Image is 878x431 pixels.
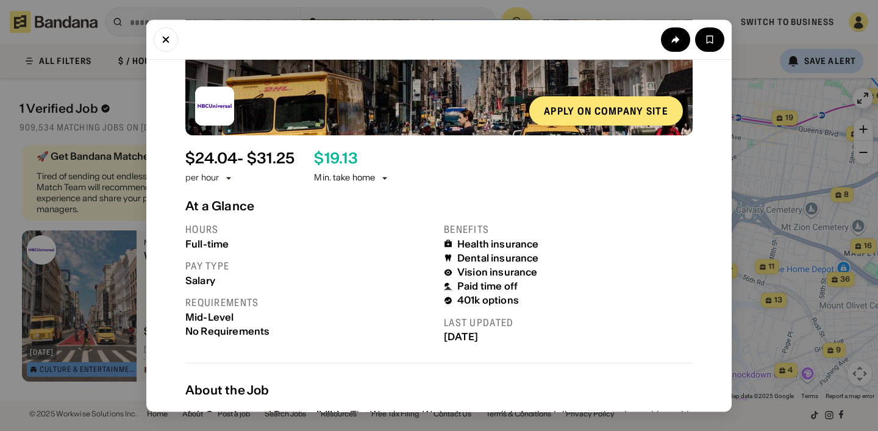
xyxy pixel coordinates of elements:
[185,326,434,337] div: No Requirements
[457,295,519,307] div: 401k options
[185,296,434,309] div: Requirements
[185,173,219,185] div: per hour
[185,223,434,236] div: Hours
[444,332,693,343] div: [DATE]
[314,173,390,185] div: Min. take home
[457,267,538,279] div: Vision insurance
[544,106,668,116] div: Apply on company site
[154,27,178,51] button: Close
[185,150,294,168] div: $ 24.04 - $31.25
[444,223,693,236] div: Benefits
[185,408,351,421] div: Job Overview and Responsibilities
[457,281,518,293] div: Paid time off
[185,312,434,323] div: Mid-Level
[457,252,539,264] div: Dental insurance
[457,238,539,250] div: Health insurance
[185,199,693,213] div: At a Glance
[185,260,434,272] div: Pay type
[185,275,434,287] div: Salary
[195,87,234,126] img: NBC Universal logo
[185,383,693,397] div: About the Job
[185,238,434,250] div: Full-time
[444,316,693,329] div: Last updated
[314,150,357,168] div: $ 19.13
